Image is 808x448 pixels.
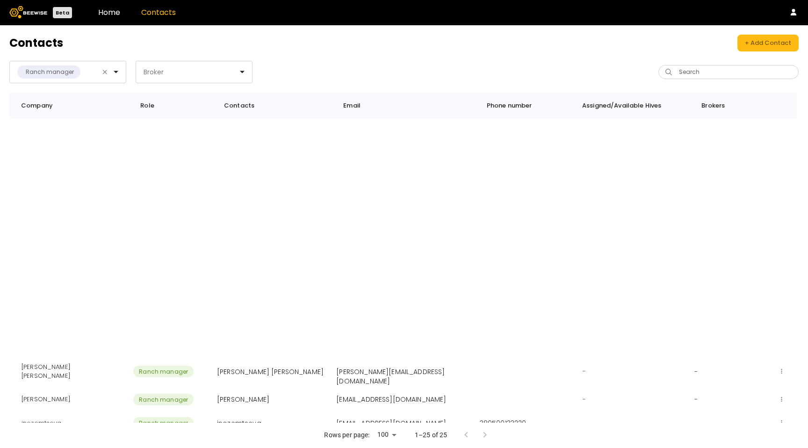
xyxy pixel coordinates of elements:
div: Email [332,93,475,119]
div: Company [9,93,129,119]
p: inozemtseva [217,419,261,428]
div: Contacts [212,93,332,119]
div: Chris Ellen [14,355,124,388]
div: Ranch manager [23,67,75,77]
a: Contacts [141,7,176,18]
p: 1–25 of 25 [415,430,447,440]
div: 100 [374,428,400,441]
p: Rows per page: [324,430,369,440]
a: Home [98,7,120,18]
p: [PERSON_NAME] [PERSON_NAME] [217,367,324,376]
h2: Contacts [9,37,63,49]
span: Ranch manager [133,394,194,405]
div: - [575,388,593,412]
p: - [694,395,698,404]
div: Assigned/Available Hives [582,93,662,119]
p: [PERSON_NAME] [217,395,269,404]
div: Beta [53,7,72,18]
p: - [694,419,698,428]
div: Brokers [701,93,725,119]
div: - [575,412,593,435]
p: [EMAIL_ADDRESS][DOMAIN_NAME] [336,419,446,428]
img: Beewise logo [9,6,47,18]
span: Ranch manager [133,417,194,429]
span: Ranch manager [133,366,194,377]
p: 380500133220 [480,419,527,428]
div: Email [343,93,361,119]
div: + Add Contact [745,38,791,48]
p: [PERSON_NAME][EMAIL_ADDRESS][DOMAIN_NAME] [336,367,470,385]
div: Phone number [475,93,570,119]
button: + Add Contact [737,35,799,51]
div: Role [140,93,154,119]
div: Role [129,93,212,119]
div: Phone number [487,93,532,119]
div: Brokers [690,93,773,119]
div: - [575,360,593,383]
div: Ricardo Caldero [14,388,78,412]
div: Assigned/Available Hives [570,93,690,119]
div: inozemtseva [14,412,69,435]
p: [EMAIL_ADDRESS][DOMAIN_NAME] [336,395,446,404]
div: Contacts [224,93,254,119]
div: Company [21,93,53,119]
p: - [694,367,698,376]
